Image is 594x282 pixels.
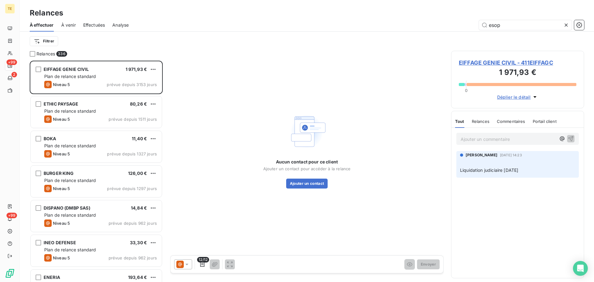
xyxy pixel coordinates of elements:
[83,22,105,28] span: Effectuées
[30,36,58,46] button: Filtrer
[11,72,17,77] span: 2
[131,205,147,210] span: 14,84 €
[6,59,17,65] span: +99
[107,82,157,87] span: prévue depuis 3153 jours
[112,22,129,28] span: Analyse
[44,74,96,79] span: Plan de relance standard
[479,20,572,30] input: Rechercher
[497,119,525,124] span: Commentaires
[56,51,67,57] span: 336
[497,94,531,100] span: Déplier le détail
[287,112,327,151] img: Empty state
[417,259,440,269] button: Envoyer
[276,159,338,165] span: Aucun contact pour ce client
[459,59,576,67] span: EIFFAGE GENIE CIVIL - 411EIFFAGC
[109,221,157,226] span: prévue depuis 962 jours
[53,221,70,226] span: Niveau 5
[37,51,55,57] span: Relances
[130,101,147,106] span: 80,26 €
[44,101,78,106] span: ETHIC PAYSAGE
[109,117,157,122] span: prévue depuis 1511 jours
[495,93,540,101] button: Déplier le détail
[44,108,96,114] span: Plan de relance standard
[573,261,588,276] div: Open Intercom Messenger
[44,212,96,218] span: Plan de relance standard
[44,136,56,141] span: BOKA
[53,151,70,156] span: Niveau 5
[53,255,70,260] span: Niveau 5
[30,22,54,28] span: À effectuer
[466,152,497,158] span: [PERSON_NAME]
[30,7,63,19] h3: Relances
[107,151,157,156] span: prévue depuis 1327 jours
[107,186,157,191] span: prévue depuis 1297 jours
[30,61,163,282] div: grid
[44,178,96,183] span: Plan de relance standard
[533,119,557,124] span: Portail client
[459,67,576,79] h3: 1 971,93 €
[130,240,147,245] span: 33,30 €
[286,179,328,189] button: Ajouter un contact
[197,257,209,262] span: 12/12
[132,136,147,141] span: 11,40 €
[128,275,147,280] span: 193,64 €
[500,153,522,157] span: [DATE] 14:23
[128,171,147,176] span: 126,00 €
[263,166,351,171] span: Ajouter un contact pour accéder à la relance
[44,67,89,72] span: EIFFAGE GENIE CIVIL
[53,117,70,122] span: Niveau 5
[44,247,96,252] span: Plan de relance standard
[126,67,147,72] span: 1 971,93 €
[61,22,76,28] span: À venir
[109,255,157,260] span: prévue depuis 962 jours
[44,205,90,210] span: DISPANO (DMBP SAS)
[5,73,15,83] a: 2
[44,171,74,176] span: BURGER KING
[5,268,15,278] img: Logo LeanPay
[472,119,489,124] span: Relances
[53,186,70,191] span: Niveau 5
[53,82,70,87] span: Niveau 5
[5,61,15,71] a: +99
[465,88,467,93] span: 0
[6,213,17,218] span: +99
[44,275,60,280] span: ENERIA
[5,4,15,14] div: TE
[44,240,76,245] span: INEO DEFENSE
[44,143,96,148] span: Plan de relance standard
[455,119,464,124] span: Tout
[460,167,518,173] span: Liquidation judiciaire [DATE]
